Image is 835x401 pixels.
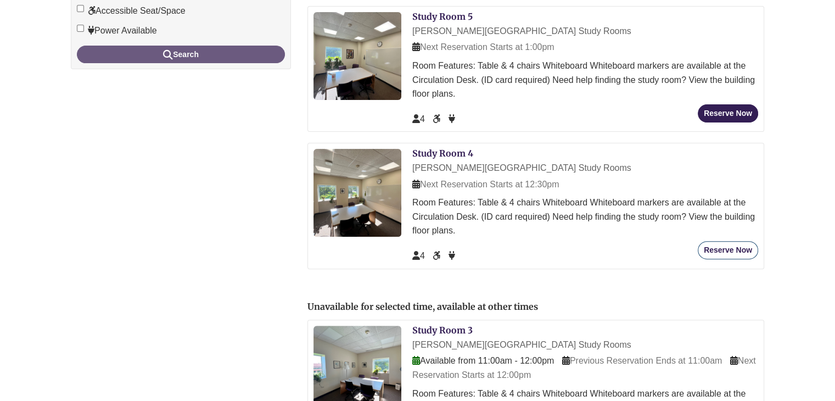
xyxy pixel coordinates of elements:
span: Previous Reservation Ends at 11:00am [562,356,722,365]
div: [PERSON_NAME][GEOGRAPHIC_DATA] Study Rooms [412,24,758,38]
label: Accessible Seat/Space [77,4,186,18]
span: Next Reservation Starts at 12:00pm [412,356,756,380]
img: Study Room 4 [313,149,401,237]
span: The capacity of this space [412,251,425,260]
span: Next Reservation Starts at 1:00pm [412,42,554,52]
button: Reserve Now [698,241,758,259]
a: Study Room 4 [412,148,473,159]
span: The capacity of this space [412,114,425,124]
h2: Unavailable for selected time, available at other times [307,302,764,312]
a: Study Room 5 [412,11,473,22]
button: Search [77,46,285,63]
div: Room Features: Table & 4 chairs Whiteboard Whiteboard markers are available at the Circulation De... [412,196,758,238]
button: Reserve Now [698,104,758,122]
a: Study Room 3 [412,325,473,336]
label: Power Available [77,24,157,38]
span: Power Available [449,251,455,260]
input: Accessible Seat/Space [77,5,84,12]
span: Accessible Seat/Space [433,114,442,124]
div: Room Features: Table & 4 chairs Whiteboard Whiteboard markers are available at the Circulation De... [412,59,758,101]
span: Next Reservation Starts at 12:30pm [412,180,559,189]
img: Study Room 5 [313,12,401,100]
span: Available from 11:00am - 12:00pm [412,356,554,365]
span: Accessible Seat/Space [433,251,442,260]
div: [PERSON_NAME][GEOGRAPHIC_DATA] Study Rooms [412,338,758,352]
span: Power Available [449,114,455,124]
input: Power Available [77,25,84,32]
div: [PERSON_NAME][GEOGRAPHIC_DATA] Study Rooms [412,161,758,175]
